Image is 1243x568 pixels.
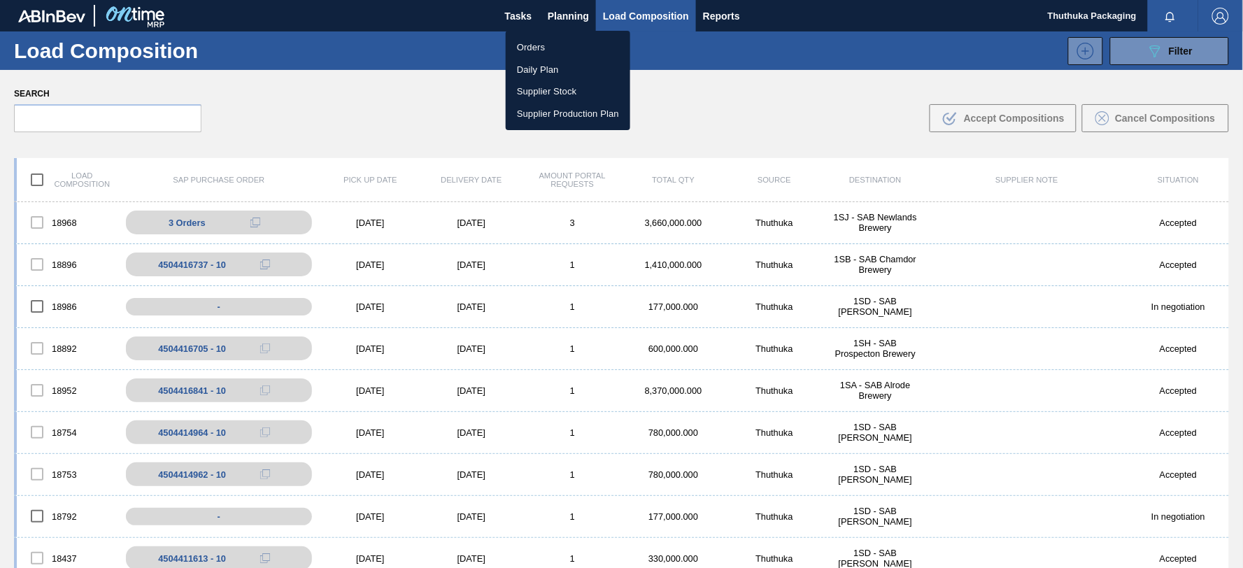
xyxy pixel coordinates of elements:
a: Supplier Stock [506,80,630,103]
a: Orders [506,36,630,59]
a: Daily Plan [506,59,630,81]
a: Supplier Production Plan [506,103,630,125]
